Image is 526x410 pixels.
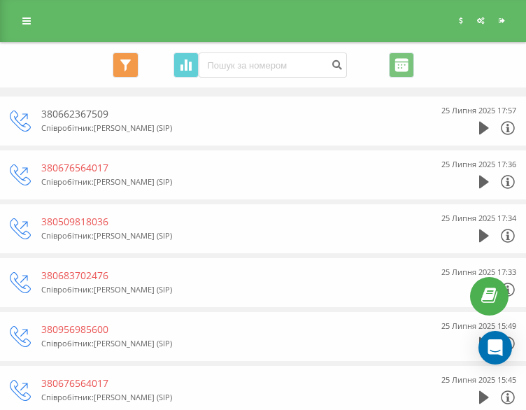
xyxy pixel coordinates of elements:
div: 380956985600 [41,323,425,337]
div: 25 Липня 2025 17:33 [441,265,516,279]
div: 25 Липня 2025 17:57 [441,104,516,118]
div: Open Intercom Messenger [478,331,512,365]
div: 380676564017 [41,376,425,390]
div: 25 Липня 2025 15:45 [441,373,516,387]
div: 380509818036 [41,215,425,229]
div: 25 Липня 2025 17:36 [441,157,516,171]
div: Співробітник : [PERSON_NAME] (SIP) [41,390,425,404]
div: 380683702476 [41,269,425,283]
div: 25 Липня 2025 17:34 [441,211,516,225]
div: Співробітник : [PERSON_NAME] (SIP) [41,121,425,135]
div: Співробітник : [PERSON_NAME] (SIP) [41,229,425,243]
input: Пошук за номером [199,52,347,78]
div: Співробітник : [PERSON_NAME] (SIP) [41,337,425,351]
div: 380676564017 [41,161,425,175]
div: 25 Липня 2025 15:49 [441,319,516,333]
div: Співробітник : [PERSON_NAME] (SIP) [41,175,425,189]
div: Співробітник : [PERSON_NAME] (SIP) [41,283,425,297]
div: 380662367509 [41,107,425,121]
